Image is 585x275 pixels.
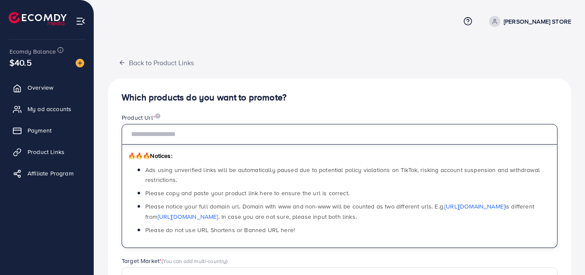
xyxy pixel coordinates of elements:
[9,12,67,25] img: logo
[6,100,87,118] a: My ad accounts
[9,47,56,56] span: Ecomdy Balance
[6,79,87,96] a: Overview
[158,212,218,221] a: [URL][DOMAIN_NAME]
[504,16,571,27] p: [PERSON_NAME] STORE
[76,59,84,67] img: image
[155,113,160,119] img: image
[28,105,71,113] span: My ad accounts
[145,226,295,234] span: Please do not use URL Shortens or Banned URL here!
[128,151,172,160] span: Notices:
[122,92,557,103] h4: Which products do you want to promote?
[486,16,571,27] a: [PERSON_NAME] STORE
[28,169,74,178] span: Affiliate Program
[6,122,87,139] a: Payment
[28,148,64,156] span: Product Links
[28,126,52,135] span: Payment
[145,189,349,197] span: Please copy and paste your product link here to ensure the url is correct.
[6,165,87,182] a: Affiliate Program
[128,151,150,160] span: 🔥🔥🔥
[548,236,579,269] iframe: Chat
[9,56,32,69] span: $40.5
[76,16,86,26] img: menu
[145,202,534,221] span: Please notice your full domain url. Domain with www and non-www will be counted as two different ...
[122,257,228,265] label: Target Market
[444,202,505,211] a: [URL][DOMAIN_NAME]
[162,257,227,265] span: (You can add multi-country)
[28,83,53,92] span: Overview
[6,143,87,160] a: Product Links
[145,166,540,184] span: Ads using unverified links will be automatically paused due to potential policy violations on Tik...
[122,113,160,122] label: Product Url
[108,53,205,72] button: Back to Product Links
